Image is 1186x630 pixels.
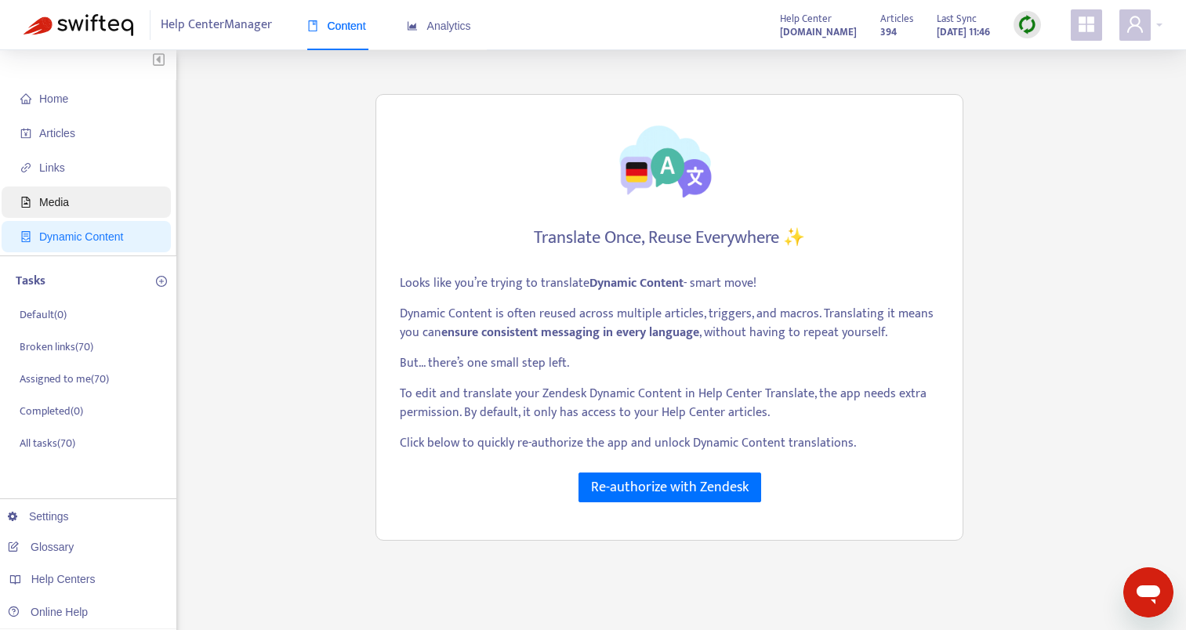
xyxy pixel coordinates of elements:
[39,161,65,174] span: Links
[1123,567,1173,617] iframe: Button to launch messaging window
[16,272,45,291] p: Tasks
[20,371,109,387] p: Assigned to me ( 70 )
[20,339,93,355] p: Broken links ( 70 )
[534,227,805,248] h4: Translate Once, Reuse Everywhere ✨
[39,92,68,105] span: Home
[780,23,857,41] a: [DOMAIN_NAME]
[20,93,31,104] span: home
[407,20,471,32] span: Analytics
[400,354,939,373] p: But... there’s one small step left.
[39,230,123,243] span: Dynamic Content
[20,128,31,139] span: account-book
[407,20,418,31] span: area-chart
[400,385,939,422] p: To edit and translate your Zendesk Dynamic Content in Help Center Translate, the app needs extra ...
[8,541,74,553] a: Glossary
[39,196,69,208] span: Media
[31,573,96,585] span: Help Centers
[39,127,75,139] span: Articles
[20,403,83,419] p: Completed ( 0 )
[1077,15,1096,34] span: appstore
[20,231,31,242] span: container
[8,510,69,523] a: Settings
[161,10,272,40] span: Help Center Manager
[578,472,761,502] button: Re-authorize with Zendesk
[937,24,990,41] strong: [DATE] 11:46
[591,476,749,498] span: Re-authorize with Zendesk
[780,10,832,27] span: Help Center
[20,162,31,173] span: link
[400,274,939,293] p: Looks like you’re trying to translate - smart move!
[880,24,897,41] strong: 394
[307,20,318,31] span: book
[307,20,366,32] span: Content
[937,10,977,27] span: Last Sync
[607,118,732,202] img: Translate Dynamic Content
[20,197,31,208] span: file-image
[20,306,67,323] p: Default ( 0 )
[400,305,939,342] p: Dynamic Content is often reused across multiple articles, triggers, and macros. Translating it me...
[400,434,939,453] p: Click below to quickly re-authorize the app and unlock Dynamic Content translations.
[1126,15,1144,34] span: user
[156,276,167,287] span: plus-circle
[1017,15,1037,34] img: sync.dc5367851b00ba804db3.png
[20,435,75,451] p: All tasks ( 70 )
[589,273,684,294] strong: Dynamic Content
[24,14,133,36] img: Swifteq
[8,606,88,618] a: Online Help
[880,10,913,27] span: Articles
[441,322,699,343] strong: ensure consistent messaging in every language
[780,24,857,41] strong: [DOMAIN_NAME]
